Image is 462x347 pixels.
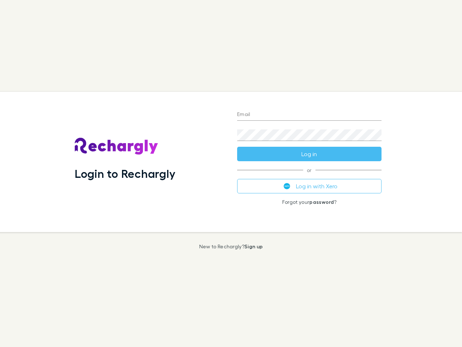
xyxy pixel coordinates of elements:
button: Log in [237,147,382,161]
p: New to Rechargly? [199,244,263,249]
img: Xero's logo [284,183,290,189]
h1: Login to Rechargly [75,167,175,180]
button: Log in with Xero [237,179,382,193]
a: password [309,199,334,205]
a: Sign up [244,243,263,249]
p: Forgot your ? [237,199,382,205]
img: Rechargly's Logo [75,138,158,155]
